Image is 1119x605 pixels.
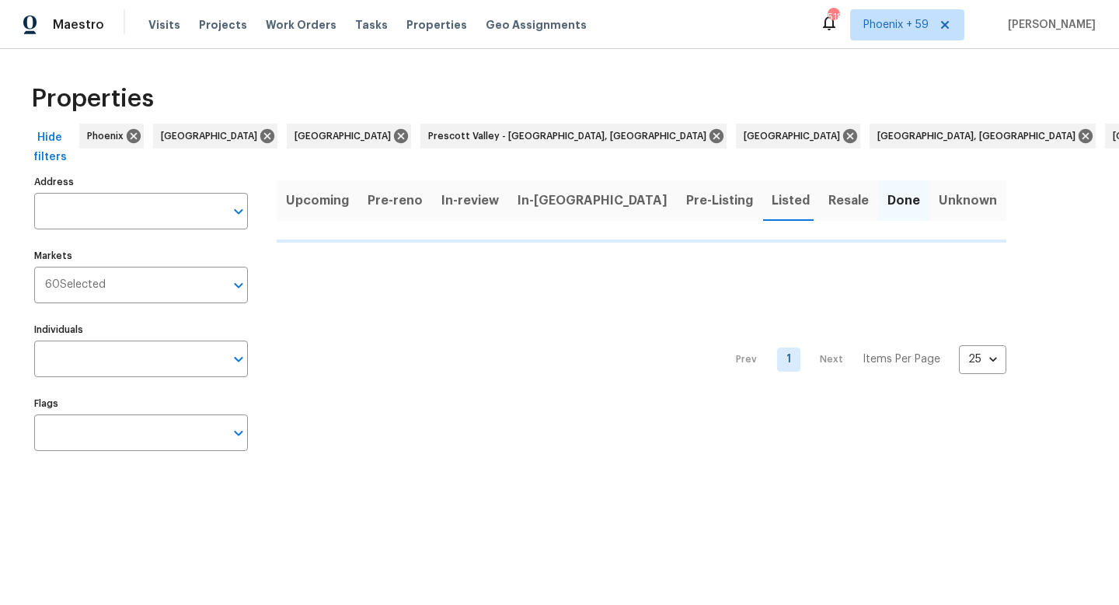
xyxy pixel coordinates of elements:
span: [GEOGRAPHIC_DATA], [GEOGRAPHIC_DATA] [877,128,1082,144]
span: Properties [31,91,154,107]
div: 25 [959,339,1006,379]
label: Individuals [34,325,248,334]
span: Properties [406,17,467,33]
label: Address [34,177,248,187]
span: Hide filters [31,128,68,166]
span: Unknown [939,190,997,212]
button: Open [228,201,249,222]
span: Geo Assignments [486,17,587,33]
div: [GEOGRAPHIC_DATA], [GEOGRAPHIC_DATA] [870,124,1096,149]
span: Upcoming [286,190,349,212]
span: Listed [772,190,810,212]
span: Phoenix + 59 [863,17,929,33]
div: Phoenix [79,124,144,149]
label: Flags [34,399,248,408]
span: [GEOGRAPHIC_DATA] [161,128,263,144]
span: Projects [199,17,247,33]
span: [PERSON_NAME] [1002,17,1096,33]
div: [GEOGRAPHIC_DATA] [153,124,277,149]
span: Prescott Valley - [GEOGRAPHIC_DATA], [GEOGRAPHIC_DATA] [428,128,713,144]
span: Maestro [53,17,104,33]
span: In-[GEOGRAPHIC_DATA] [518,190,668,212]
span: Phoenix [87,128,130,144]
label: Markets [34,251,248,261]
span: Resale [828,190,869,212]
nav: Pagination Navigation [721,252,1006,467]
span: Pre-reno [368,190,423,212]
span: Visits [148,17,180,33]
span: Done [887,190,920,212]
span: [GEOGRAPHIC_DATA] [744,128,846,144]
div: 518 [828,9,838,25]
span: 60 Selected [45,278,106,292]
span: Work Orders [266,17,336,33]
button: Open [228,275,249,296]
button: Open [228,348,249,370]
span: In-review [441,190,499,212]
span: [GEOGRAPHIC_DATA] [295,128,397,144]
span: Tasks [355,19,388,30]
div: [GEOGRAPHIC_DATA] [287,124,411,149]
button: Open [228,422,249,444]
p: Items Per Page [863,351,940,367]
button: Hide filters [25,124,75,171]
div: Prescott Valley - [GEOGRAPHIC_DATA], [GEOGRAPHIC_DATA] [420,124,727,149]
a: Goto page 1 [777,348,800,372]
span: Pre-Listing [686,190,753,212]
div: [GEOGRAPHIC_DATA] [736,124,860,149]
